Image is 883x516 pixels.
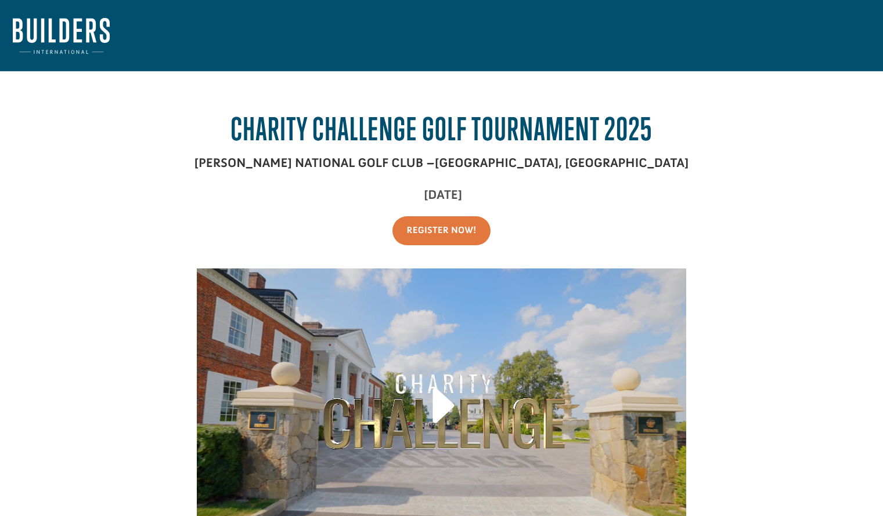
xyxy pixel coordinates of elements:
[128,111,755,153] h2: Charity Challenge Golf Tournament 2025
[424,187,462,202] b: [DATE]
[13,18,110,54] img: Builders International
[194,155,434,170] span: [PERSON_NAME] NATIONAL GOLF CLUB –
[392,216,491,246] a: Register Now!
[435,155,689,170] span: [GEOGRAPHIC_DATA], [GEOGRAPHIC_DATA]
